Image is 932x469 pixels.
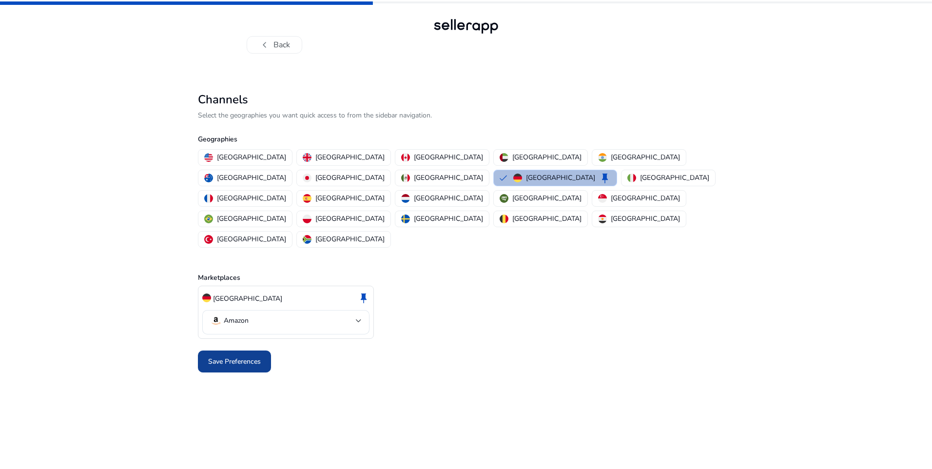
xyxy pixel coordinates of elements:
p: [GEOGRAPHIC_DATA] [217,234,286,244]
p: [GEOGRAPHIC_DATA] [640,173,709,183]
img: jp.svg [303,174,311,182]
p: [GEOGRAPHIC_DATA] [414,193,483,203]
img: de.svg [202,293,211,302]
img: tr.svg [204,235,213,244]
img: us.svg [204,153,213,162]
img: br.svg [204,215,213,223]
img: de.svg [513,174,522,182]
p: [GEOGRAPHIC_DATA] [217,214,286,224]
img: fr.svg [204,194,213,203]
img: in.svg [598,153,607,162]
button: chevron_leftBack [247,36,302,54]
span: Save Preferences [208,356,261,367]
h2: Channels [198,93,734,107]
p: [GEOGRAPHIC_DATA] [315,173,385,183]
p: Select the geographies you want quick access to from the sidebar navigation. [198,110,734,120]
img: au.svg [204,174,213,182]
p: [GEOGRAPHIC_DATA] [315,214,385,224]
img: nl.svg [401,194,410,203]
span: chevron_left [259,39,271,51]
p: Marketplaces [198,273,734,283]
p: [GEOGRAPHIC_DATA] [315,152,385,162]
p: [GEOGRAPHIC_DATA] [611,214,680,224]
img: amazon.svg [210,315,222,327]
p: [GEOGRAPHIC_DATA] [315,234,385,244]
p: [GEOGRAPHIC_DATA] [512,193,582,203]
p: [GEOGRAPHIC_DATA] [512,214,582,224]
p: [GEOGRAPHIC_DATA] [512,152,582,162]
p: [GEOGRAPHIC_DATA] [526,173,595,183]
img: pl.svg [303,215,311,223]
img: za.svg [303,235,311,244]
p: [GEOGRAPHIC_DATA] [414,173,483,183]
img: eg.svg [598,215,607,223]
img: ca.svg [401,153,410,162]
img: sg.svg [598,194,607,203]
p: [GEOGRAPHIC_DATA] [414,214,483,224]
img: es.svg [303,194,311,203]
span: keep [358,292,369,304]
img: be.svg [500,215,508,223]
p: Geographies [198,134,734,144]
img: mx.svg [401,174,410,182]
img: ae.svg [500,153,508,162]
p: [GEOGRAPHIC_DATA] [315,193,385,203]
img: se.svg [401,215,410,223]
p: [GEOGRAPHIC_DATA] [414,152,483,162]
button: Save Preferences [198,351,271,372]
p: Amazon [224,316,249,325]
p: [GEOGRAPHIC_DATA] [217,152,286,162]
img: sa.svg [500,194,508,203]
p: [GEOGRAPHIC_DATA] [611,193,680,203]
p: [GEOGRAPHIC_DATA] [217,173,286,183]
img: it.svg [627,174,636,182]
p: [GEOGRAPHIC_DATA] [217,193,286,203]
p: [GEOGRAPHIC_DATA] [611,152,680,162]
p: [GEOGRAPHIC_DATA] [213,293,282,304]
img: uk.svg [303,153,311,162]
span: keep [599,172,611,184]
